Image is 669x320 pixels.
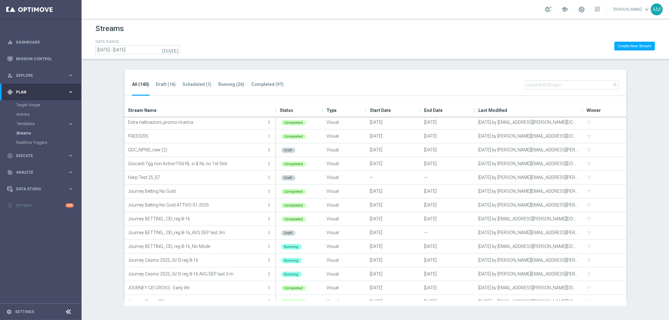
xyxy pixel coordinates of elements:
[323,116,366,129] div: Visual
[266,130,273,142] button: more_vert
[267,285,272,290] i: more_vert
[267,120,272,125] i: more_vert
[7,170,13,175] i: track_changes
[266,171,273,184] button: more_vert
[651,3,663,15] div: AM
[128,186,266,196] p: Journey Betting No Gold
[128,297,266,306] p: Journey Cross CEI
[16,140,65,145] a: Realtime Triggers
[561,6,568,13] span: school
[7,153,13,159] i: play_circle_outline
[7,153,74,158] div: play_circle_outline Execute keyboard_arrow_right
[266,116,273,129] button: more_vert
[281,299,306,305] div: Completed
[366,254,421,267] div: [DATE]
[128,283,266,292] p: JOURNEY CEI CROSS - Early life
[366,129,421,143] div: [DATE]
[16,110,81,119] div: Actions
[68,186,74,192] i: keyboard_arrow_right
[128,131,266,141] p: FREE0205
[128,118,266,127] p: Extra riattivazioni_promo ricarica
[421,267,475,281] div: [DATE]
[323,240,366,253] div: Visual
[643,6,650,13] span: keyboard_arrow_down
[7,90,74,95] div: gps_fixed Plan keyboard_arrow_right
[266,144,273,156] button: more_vert
[281,258,302,263] div: Running
[68,121,74,127] i: keyboard_arrow_right
[323,143,366,157] div: Visual
[366,295,421,308] div: [DATE]
[613,82,618,87] i: search
[128,228,266,237] p: Journey BETTING_ CEI_reg 8-16_AVG DEP last 3m
[16,100,81,110] div: Target Groups
[421,198,475,212] div: [DATE]
[68,72,74,78] i: keyboard_arrow_right
[68,169,74,175] i: keyboard_arrow_right
[475,157,583,170] div: [DATE] by [PERSON_NAME][EMAIL_ADDRESS][DOMAIN_NAME]
[7,40,74,45] div: equalizer Dashboard
[7,203,13,208] i: lightbulb
[323,198,366,212] div: Visual
[614,42,655,50] button: Create New Stream
[16,170,68,174] span: Analyze
[7,153,68,159] div: Execute
[323,267,366,281] div: Visual
[7,73,68,78] div: Explore
[16,119,81,129] div: Templates
[156,82,176,87] tab-header: Draft (16)
[281,189,306,194] div: Completed
[128,200,266,210] p: Journey Betting No Gold ATTIVO 01-2025
[266,185,273,197] button: more_vert
[66,203,74,207] div: +10
[183,82,212,87] tab-header: Scheduled (1)
[128,214,266,223] p: Journey BETTING_ CEI_reg 8-16
[16,90,68,94] span: Plan
[17,122,68,126] div: Templates
[587,104,601,117] span: Winner
[613,5,651,14] a: [PERSON_NAME]keyboard_arrow_down
[68,153,74,159] i: keyboard_arrow_right
[162,47,179,53] i: [DATE]
[267,202,272,207] i: more_vert
[128,173,266,182] p: Harp Test 25_07
[323,212,366,226] div: Visual
[421,254,475,267] div: [DATE]
[421,116,475,129] div: [DATE]
[266,212,273,225] button: more_vert
[475,185,583,198] div: [DATE] by [PERSON_NAME][EMAIL_ADDRESS][PERSON_NAME][DOMAIN_NAME]
[266,240,273,253] button: more_vert
[281,286,306,291] div: Completed
[281,203,306,208] div: Completed
[475,212,583,226] div: [DATE] by [EMAIL_ADDRESS][PERSON_NAME][DOMAIN_NAME]
[219,82,245,87] tab-header: Running (26)
[252,82,284,87] tab-header: Completed (97)
[475,267,583,281] div: [DATE] by [PERSON_NAME][EMAIL_ADDRESS][PERSON_NAME][DOMAIN_NAME]
[95,24,124,33] h1: Streams
[421,185,475,198] div: [DATE]
[421,129,475,143] div: [DATE]
[475,240,583,253] div: [DATE] by [EMAIL_ADDRESS][PERSON_NAME][DOMAIN_NAME]
[323,226,366,239] div: Visual
[7,73,13,78] i: person_search
[266,268,273,280] button: more_vert
[17,122,61,126] span: Templates
[281,272,302,277] div: Running
[267,147,272,152] i: more_vert
[281,230,295,236] div: Draft
[7,89,68,95] div: Plan
[7,89,13,95] i: gps_fixed
[16,112,65,117] a: Actions
[267,189,272,194] i: more_vert
[323,129,366,143] div: Visual
[7,197,74,214] div: Optibot
[281,217,306,222] div: Completed
[421,143,475,157] div: [DATE]
[266,157,273,170] button: more_vert
[479,104,507,117] span: Last Modified
[16,187,68,191] span: Data Studio
[281,244,302,249] div: Running
[68,89,74,95] i: keyboard_arrow_right
[475,129,583,143] div: [DATE] by [PERSON_NAME][EMAIL_ADDRESS][DOMAIN_NAME]
[267,299,272,304] i: more_vert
